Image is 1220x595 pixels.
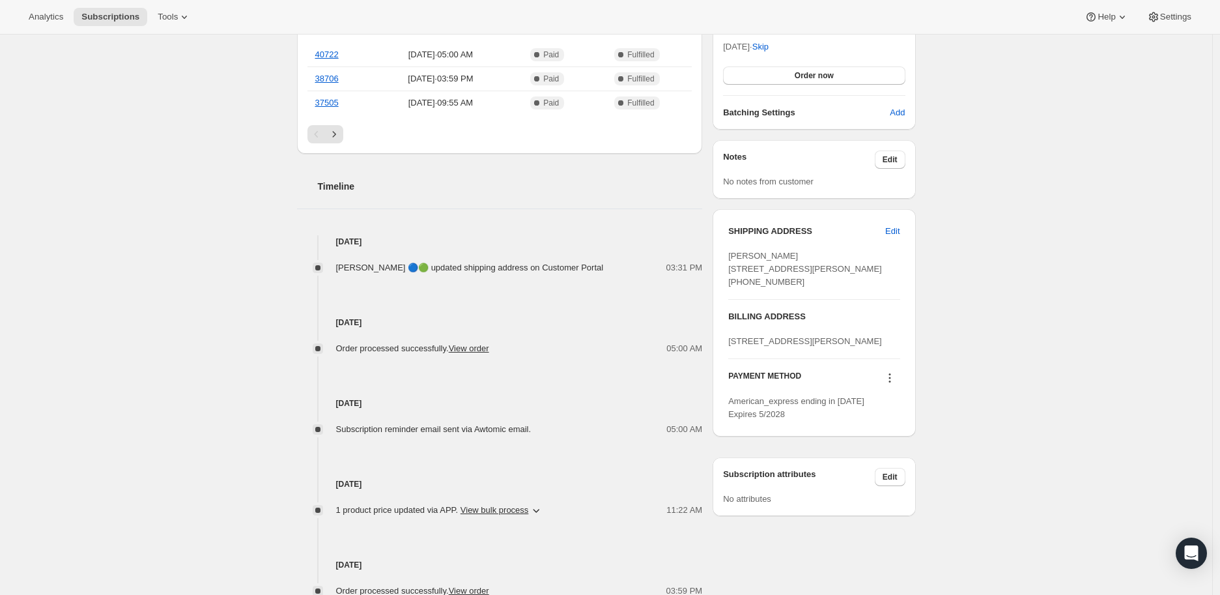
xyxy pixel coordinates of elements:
span: No attributes [723,494,771,504]
span: Fulfilled [627,74,654,84]
span: 03:31 PM [666,261,703,274]
h4: [DATE] [297,397,703,410]
div: Open Intercom Messenger [1176,538,1207,569]
h3: BILLING ADDRESS [728,310,900,323]
span: [STREET_ADDRESS][PERSON_NAME] [728,336,882,346]
h3: Subscription attributes [723,468,875,486]
span: Order processed successfully. [336,343,489,353]
button: Edit [875,151,905,169]
h4: [DATE] [297,316,703,329]
h3: SHIPPING ADDRESS [728,225,885,238]
span: Edit [885,225,900,238]
span: Paid [543,74,559,84]
a: 40722 [315,50,339,59]
button: Tools [150,8,199,26]
button: Edit [875,468,905,486]
button: Help [1077,8,1136,26]
span: [DATE] · 03:59 PM [376,72,505,85]
span: Tools [158,12,178,22]
span: [PERSON_NAME] 🔵🟢 updated shipping address on Customer Portal [336,263,604,272]
button: Order now [723,66,905,85]
span: Subscription reminder email sent via Awtomic email. [336,424,532,434]
h4: [DATE] [297,478,703,491]
button: Settings [1139,8,1199,26]
span: Edit [883,154,898,165]
span: Paid [543,98,559,108]
span: [DATE] · [723,42,769,51]
nav: Pagination [307,125,692,143]
span: Add [890,106,905,119]
button: View bulk process [461,505,529,515]
h3: PAYMENT METHOD [728,371,801,388]
button: Edit [877,221,907,242]
span: 11:22 AM [666,504,702,517]
span: [DATE] · 05:00 AM [376,48,505,61]
span: Paid [543,50,559,60]
button: Skip [745,36,776,57]
span: Subscriptions [81,12,139,22]
h4: [DATE] [297,559,703,572]
button: Add [882,102,913,123]
span: [DATE] · 09:55 AM [376,96,505,109]
span: Help [1098,12,1115,22]
span: 05:00 AM [666,342,702,355]
span: Analytics [29,12,63,22]
span: 1 product price updated via APP . [336,504,529,517]
a: View order [449,343,489,353]
span: Settings [1160,12,1191,22]
span: American_express ending in [DATE] Expires 5/2028 [728,396,864,419]
h4: [DATE] [297,235,703,248]
button: Subscriptions [74,8,147,26]
h2: Timeline [318,180,703,193]
h3: Notes [723,151,875,169]
span: 05:00 AM [666,423,702,436]
a: 38706 [315,74,339,83]
span: No notes from customer [723,177,814,186]
span: Edit [883,472,898,482]
span: Order now [795,70,834,81]
a: 37505 [315,98,339,108]
button: 1 product price updated via APP. View bulk process [328,500,551,521]
button: Analytics [21,8,71,26]
span: Fulfilled [627,50,654,60]
h6: Batching Settings [723,106,890,119]
button: Next [325,125,343,143]
span: [PERSON_NAME] [STREET_ADDRESS][PERSON_NAME] [PHONE_NUMBER] [728,251,882,287]
span: Fulfilled [627,98,654,108]
span: Skip [752,40,769,53]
